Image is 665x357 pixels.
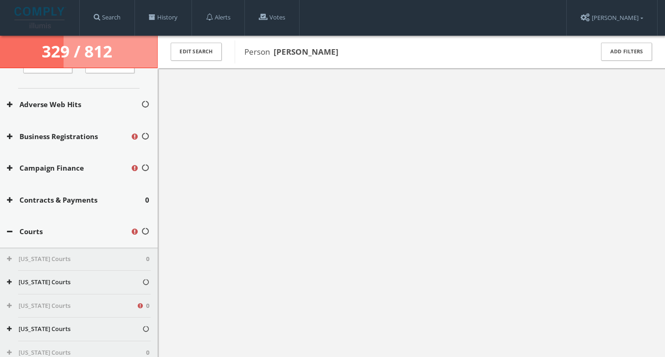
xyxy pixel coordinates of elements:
[601,43,652,61] button: Add Filters
[171,43,222,61] button: Edit Search
[7,195,145,205] button: Contracts & Payments
[7,255,146,264] button: [US_STATE] Courts
[7,99,141,110] button: Adverse Web Hits
[7,226,130,237] button: Courts
[244,46,339,57] span: Person
[7,131,130,142] button: Business Registrations
[145,195,149,205] span: 0
[7,301,136,311] button: [US_STATE] Courts
[146,301,149,311] span: 0
[42,40,116,62] span: 329 / 812
[274,46,339,57] b: [PERSON_NAME]
[146,255,149,264] span: 0
[7,325,142,334] button: [US_STATE] Courts
[7,163,130,173] button: Campaign Finance
[14,7,66,28] img: illumis
[7,278,142,287] button: [US_STATE] Courts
